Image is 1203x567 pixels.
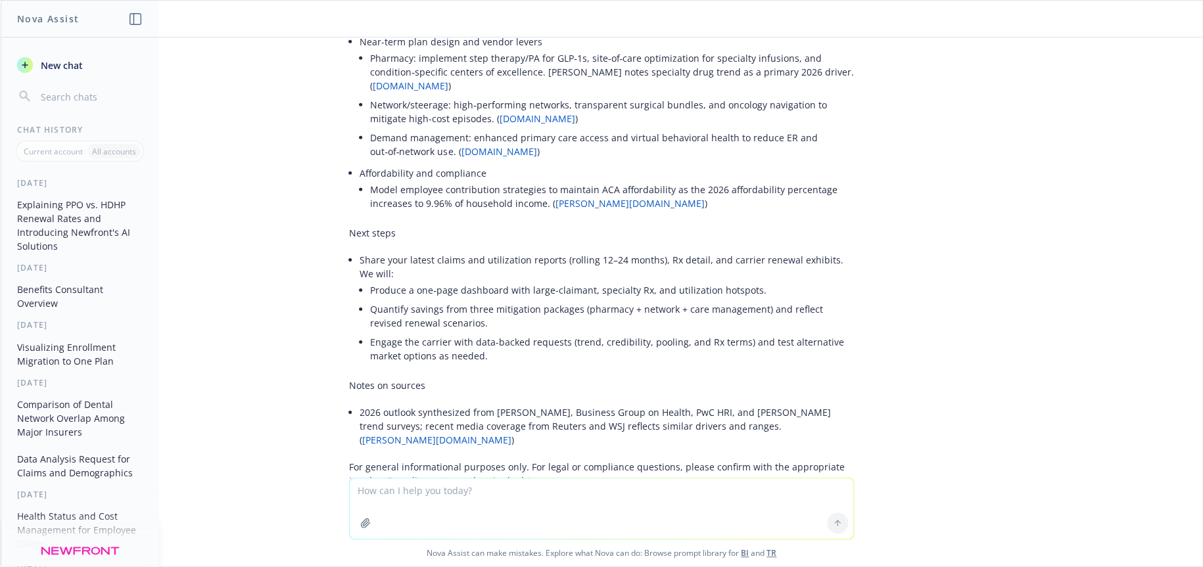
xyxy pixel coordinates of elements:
li: Network/steerage: high‑performing networks, transparent surgical bundles, and oncology navigation... [370,95,854,128]
div: [DATE] [1,377,158,388]
button: Comparison of Dental Network Overlap Among Major Insurers [12,394,148,443]
li: Share your latest claims and utilization reports (rolling 12–24 months), Rx detail, and carrier r... [360,250,854,368]
div: [DATE] [1,177,158,189]
li: Produce a one‑page dashboard with large-claimant, specialty Rx, and utilization hotspots. [370,281,854,300]
li: 2026 outlook synthesized from [PERSON_NAME], Business Group on Health, PwC HRI, and [PERSON_NAME]... [360,403,854,449]
p: Current account [24,146,83,157]
a: BI [741,547,749,558]
button: Benefits Consultant Overview [12,279,148,314]
li: Model employee contribution strategies to maintain ACA affordability as the 2026 affordability pe... [370,180,854,213]
div: [DATE] [1,489,158,500]
li: Demand management: enhanced primary care access and virtual behavioral health to reduce ER and ou... [370,128,854,161]
div: Chat History [1,124,158,135]
input: Search chats [38,87,143,106]
a: [DOMAIN_NAME] [373,79,448,92]
li: Quantify savings from three mitigation packages (pharmacy + network + care management) and reflec... [370,300,854,332]
p: For general informational purposes only. For legal or compliance questions, please confirm with t... [349,460,854,488]
p: Next steps [349,226,854,240]
p: Notes on sources [349,378,854,392]
a: [PERSON_NAME][DOMAIN_NAME] [555,197,705,210]
button: Visualizing Enrollment Migration to One Plan [12,336,148,372]
a: [PERSON_NAME][DOMAIN_NAME] [362,434,511,446]
div: [DATE] [1,262,158,273]
div: [DATE] [1,319,158,330]
p: All accounts [92,146,136,157]
li: Near-term plan design and vendor levers [360,32,854,164]
span: Nova Assist can make mistakes. Explore what Nova can do: Browse prompt library for and [6,539,1197,566]
li: Engage the carrier with data-backed requests (trend, credibility, pooling, and Rx terms) and test... [370,332,854,365]
a: [DOMAIN_NAME] [461,145,536,158]
li: Affordability and compliance [360,164,854,215]
h1: Nova Assist [17,12,79,26]
a: [DOMAIN_NAME] [500,112,575,125]
li: Pharmacy: implement step therapy/PA for GLP‑1s, site‑of‑care optimization for specialty infusions... [370,49,854,95]
button: Data Analysis Request for Claims and Demographics [12,448,148,484]
span: New chat [38,58,83,72]
a: TR [767,547,776,558]
button: Health Status and Cost Management for Employee Claims [12,505,148,555]
button: Explaining PPO vs. HDHP Renewal Rates and Introducing Newfront's AI Solutions [12,194,148,257]
button: New chat [12,53,148,77]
